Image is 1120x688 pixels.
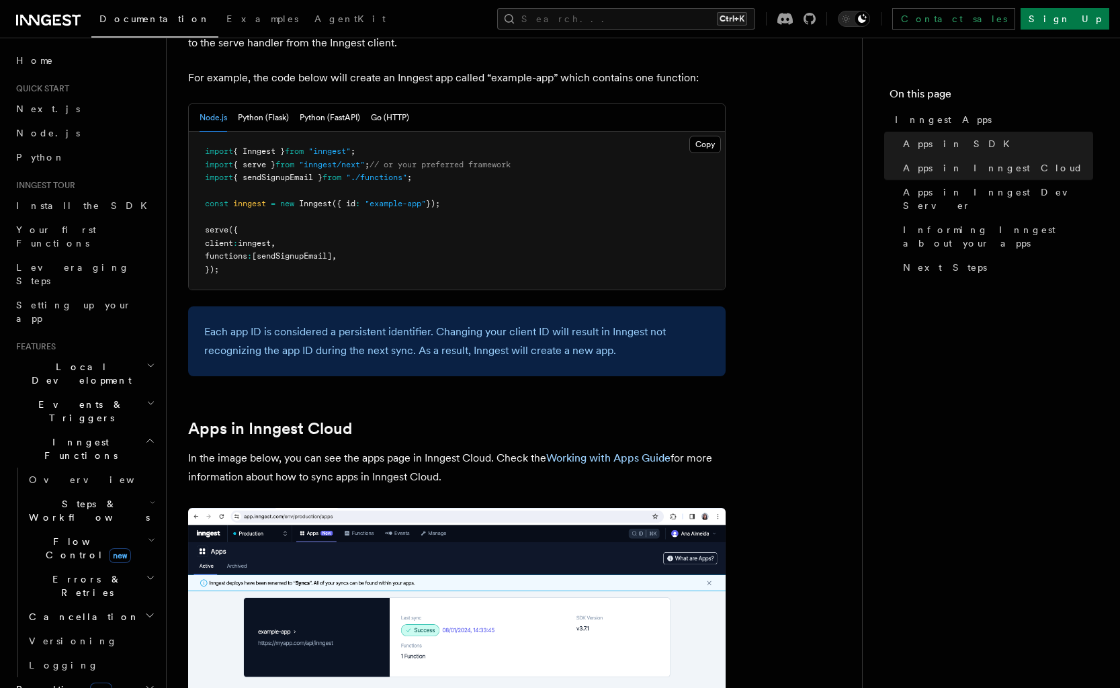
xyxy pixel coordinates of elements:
span: ; [407,173,412,182]
span: "./functions" [346,173,407,182]
span: Inngest tour [11,180,75,191]
span: Apps in Inngest Dev Server [903,185,1093,212]
span: : [355,199,360,208]
a: Leveraging Steps [11,255,158,293]
a: Node.js [11,121,158,145]
span: , [271,239,275,248]
a: Next.js [11,97,158,121]
span: Features [11,341,56,352]
a: Python [11,145,158,169]
kbd: Ctrl+K [717,12,747,26]
span: Apps in SDK [903,137,1018,150]
span: Informing Inngest about your apps [903,223,1093,250]
span: import [205,160,233,169]
span: Documentation [99,13,210,24]
a: Versioning [24,629,158,653]
a: Logging [24,653,158,677]
span: new [109,548,131,563]
button: Search...Ctrl+K [497,8,755,30]
button: Copy [689,136,721,153]
span: Inngest Functions [11,435,145,462]
span: }); [205,265,219,274]
span: Your first Functions [16,224,96,249]
span: Logging [29,660,99,671]
a: Apps in Inngest Cloud [188,419,352,438]
span: Install the SDK [16,200,155,211]
span: serve [205,225,228,234]
span: Quick start [11,83,69,94]
button: Go (HTTP) [371,104,409,132]
a: AgentKit [306,4,394,36]
span: : [247,251,252,261]
span: inngest [238,239,271,248]
span: = [271,199,275,208]
span: { serve } [233,160,275,169]
span: Overview [29,474,167,485]
span: // or your preferred framework [370,160,511,169]
span: new [280,199,294,208]
span: "inngest/next" [299,160,365,169]
span: Events & Triggers [11,398,146,425]
a: Apps in Inngest Cloud [898,156,1093,180]
a: Your first Functions [11,218,158,255]
span: from [322,173,341,182]
span: client [205,239,233,248]
button: Toggle dark mode [838,11,870,27]
span: Steps & Workflows [24,497,150,524]
span: Node.js [16,128,80,138]
span: , [332,251,337,261]
span: Next.js [16,103,80,114]
a: Next Steps [898,255,1093,279]
button: Errors & Retries [24,567,158,605]
button: Local Development [11,355,158,392]
a: Home [11,48,158,73]
span: ({ [228,225,238,234]
button: Python (FastAPI) [300,104,360,132]
a: Contact sales [892,8,1015,30]
span: Errors & Retries [24,572,146,599]
a: Documentation [91,4,218,38]
span: Examples [226,13,298,24]
span: Versioning [29,636,118,646]
span: { Inngest } [233,146,285,156]
span: import [205,173,233,182]
button: Inngest Functions [11,430,158,468]
span: AgentKit [314,13,386,24]
button: Cancellation [24,605,158,629]
button: Node.js [200,104,227,132]
a: Apps in SDK [898,132,1093,156]
span: "example-app" [365,199,426,208]
span: }); [426,199,440,208]
div: Inngest Functions [11,468,158,677]
span: Cancellation [24,610,140,623]
span: Inngest [299,199,332,208]
a: Overview [24,468,158,492]
span: ; [351,146,355,156]
a: Examples [218,4,306,36]
span: from [285,146,304,156]
span: { sendSignupEmail } [233,173,322,182]
span: import [205,146,233,156]
a: Informing Inngest about your apps [898,218,1093,255]
p: Each app ID is considered a persistent identifier. Changing your client ID will result in Inngest... [204,322,709,360]
span: Next Steps [903,261,987,274]
a: Apps in Inngest Dev Server [898,180,1093,218]
span: Leveraging Steps [16,262,130,286]
span: Inngest Apps [895,113,992,126]
span: from [275,160,294,169]
span: Apps in Inngest Cloud [903,161,1083,175]
a: Sign Up [1021,8,1109,30]
p: In the image below, you can see the apps page in Inngest Cloud. Check the for more information ab... [188,449,726,486]
button: Steps & Workflows [24,492,158,529]
a: Setting up your app [11,293,158,331]
span: ({ id [332,199,355,208]
button: Python (Flask) [238,104,289,132]
p: For example, the code below will create an Inngest app called “example-app” which contains one fu... [188,69,726,87]
span: Local Development [11,360,146,387]
a: Install the SDK [11,193,158,218]
span: : [233,239,238,248]
span: "inngest" [308,146,351,156]
span: inngest [233,199,266,208]
span: const [205,199,228,208]
span: Flow Control [24,535,148,562]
